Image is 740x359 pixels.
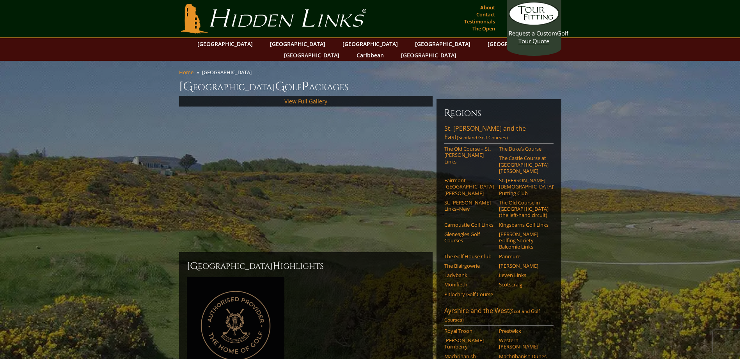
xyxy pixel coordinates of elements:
a: Panmure [499,253,548,259]
h1: [GEOGRAPHIC_DATA] olf ackages [179,79,561,94]
a: Caribbean [353,50,388,61]
a: Royal Troon [444,328,494,334]
a: Carnoustie Golf Links [444,222,494,228]
a: Kingsbarns Golf Links [499,222,548,228]
a: [GEOGRAPHIC_DATA] [193,38,257,50]
a: St. [PERSON_NAME] Links–New [444,199,494,212]
a: Leven Links [499,272,548,278]
a: About [478,2,497,13]
a: The Duke’s Course [499,146,548,152]
a: Pitlochry Golf Course [444,291,494,297]
a: [GEOGRAPHIC_DATA] [266,38,329,50]
h6: Regions [444,107,554,119]
a: Prestwick [499,328,548,334]
span: (Scotland Golf Courses) [457,134,508,141]
a: [GEOGRAPHIC_DATA] [280,50,343,61]
a: Gleneagles Golf Courses [444,231,494,244]
a: Ayrshire and the West(Scotland Golf Courses) [444,306,554,326]
span: G [275,79,285,94]
a: [GEOGRAPHIC_DATA] [397,50,460,61]
a: Western [PERSON_NAME] [499,337,548,350]
a: The Castle Course at [GEOGRAPHIC_DATA][PERSON_NAME] [499,155,548,174]
a: [PERSON_NAME] Golfing Society Balcomie Links [499,231,548,250]
a: [PERSON_NAME] Turnberry [444,337,494,350]
a: [PERSON_NAME] [499,263,548,269]
a: Request a CustomGolf Tour Quote [509,2,559,45]
h2: [GEOGRAPHIC_DATA] ighlights [187,260,425,272]
a: The Golf House Club [444,253,494,259]
a: [GEOGRAPHIC_DATA] [339,38,402,50]
a: The Old Course in [GEOGRAPHIC_DATA] (the left-hand circuit) [499,199,548,219]
a: St. [PERSON_NAME] and the East(Scotland Golf Courses) [444,124,554,144]
a: [GEOGRAPHIC_DATA] [484,38,547,50]
a: The Old Course – St. [PERSON_NAME] Links [444,146,494,165]
span: Request a Custom [509,29,557,37]
li: [GEOGRAPHIC_DATA] [202,69,255,76]
a: Monifieth [444,281,494,288]
span: (Scotland Golf Courses) [444,308,540,323]
span: P [302,79,309,94]
a: St. [PERSON_NAME] [DEMOGRAPHIC_DATA]’ Putting Club [499,177,548,196]
span: H [273,260,280,272]
a: Scotscraig [499,281,548,288]
a: [GEOGRAPHIC_DATA] [411,38,474,50]
a: Home [179,69,193,76]
a: Ladybank [444,272,494,278]
a: Testimonials [462,16,497,27]
a: The Open [470,23,497,34]
a: Contact [474,9,497,20]
a: Fairmont [GEOGRAPHIC_DATA][PERSON_NAME] [444,177,494,196]
a: The Blairgowrie [444,263,494,269]
a: View Full Gallery [284,98,327,105]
